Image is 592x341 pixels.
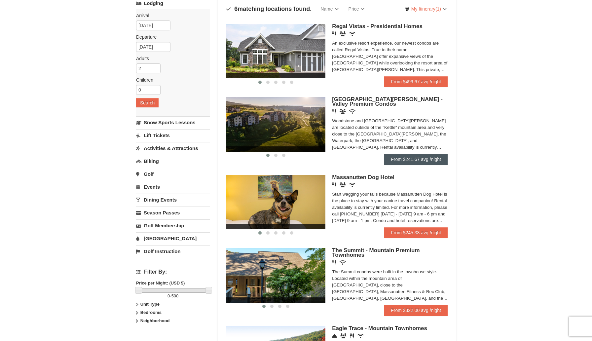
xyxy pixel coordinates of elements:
label: Children [136,77,205,83]
label: - [136,293,210,299]
div: Start wagging your tails because Massanutten Dog Hotel is the place to stay with your canine trav... [332,191,448,224]
i: Concierge Desk [332,333,337,338]
strong: Unit Type [140,302,160,307]
i: Restaurant [332,182,336,187]
strong: Neighborhood [140,318,170,323]
i: Wireless Internet (free) [349,31,355,36]
span: [GEOGRAPHIC_DATA][PERSON_NAME] - Valley Premium Condos [332,96,443,107]
a: Dining Events [136,194,210,206]
a: From $245.33 avg /night [384,227,448,238]
i: Wireless Internet (free) [349,182,355,187]
a: Events [136,181,210,193]
strong: Bedrooms [140,310,162,315]
i: Banquet Facilities [340,31,346,36]
i: Restaurant [332,109,336,114]
a: My Itinerary(1) [401,4,451,14]
label: Adults [136,55,205,62]
i: Wireless Internet (free) [349,109,355,114]
i: Banquet Facilities [340,109,346,114]
a: Activities & Attractions [136,142,210,154]
a: Golf [136,168,210,180]
button: Search [136,98,159,107]
a: From $322.00 avg /night [384,305,448,316]
a: Golf Instruction [136,245,210,257]
i: Restaurant [332,31,336,36]
a: Name [315,2,343,16]
i: Wireless Internet (free) [340,260,346,265]
a: Snow Sports Lessons [136,116,210,129]
i: Restaurant [350,333,354,338]
span: 500 [171,293,179,298]
a: Biking [136,155,210,167]
a: [GEOGRAPHIC_DATA] [136,232,210,245]
i: Restaurant [332,260,336,265]
span: Massanutten Dog Hotel [332,174,394,180]
div: An exclusive resort experience, our newest condos are called Regal Vistas. True to their name, [G... [332,40,448,73]
h4: Filter By: [136,269,210,275]
a: Lift Tickets [136,129,210,141]
a: Season Passes [136,207,210,219]
div: The Summit condos were built in the townhouse style. Located within the mountain area of [GEOGRAP... [332,269,448,302]
span: 0 [167,293,170,298]
i: Conference Facilities [340,333,347,338]
span: The Summit - Mountain Premium Townhomes [332,247,420,258]
i: Wireless Internet (free) [357,333,364,338]
a: From $241.67 avg /night [384,154,448,165]
h4: matching locations found. [226,6,312,12]
strong: Price per Night: (USD $) [136,281,185,285]
a: Golf Membership [136,219,210,232]
span: (1) [435,6,441,12]
span: 6 [234,6,238,12]
div: Woodstone and [GEOGRAPHIC_DATA][PERSON_NAME] are located outside of the "Kettle" mountain area an... [332,118,448,151]
label: Departure [136,34,205,40]
i: Banquet Facilities [340,182,346,187]
a: Price [344,2,370,16]
a: From $499.67 avg /night [384,76,448,87]
span: Regal Vistas - Presidential Homes [332,23,423,29]
span: Eagle Trace - Mountain Townhomes [332,325,427,331]
label: Arrival [136,12,205,19]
